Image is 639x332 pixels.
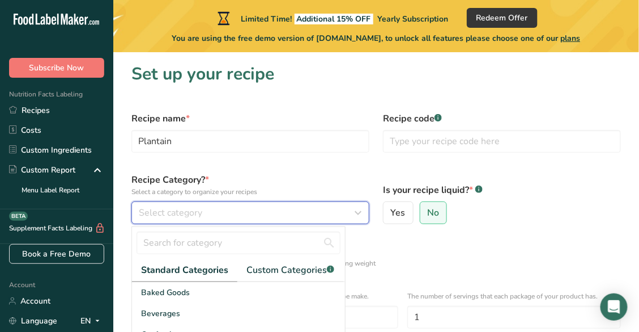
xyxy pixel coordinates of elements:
[9,311,57,331] a: Language
[9,212,28,221] div: BETA
[172,32,581,44] span: You are using the free demo version of [DOMAIN_NAME], to unlock all features please choose one of...
[476,12,528,24] span: Redeem Offer
[383,112,621,125] label: Recipe code
[246,263,334,277] span: Custom Categories
[141,308,180,320] span: Beverages
[141,287,190,299] span: Baked Goods
[383,130,621,153] input: Type your recipe code here
[131,112,369,125] label: Recipe name
[407,291,621,301] p: The number of servings that each package of your product has.
[131,187,369,197] p: Select a category to organize your recipes
[215,11,449,25] div: Limited Time!
[131,245,621,258] div: Define serving size details
[131,201,369,224] button: Select category
[600,293,628,321] div: Open Intercom Messenger
[561,33,581,44] span: plans
[131,130,369,153] input: Type your recipe name here
[131,61,621,87] h1: Set up your recipe
[137,232,340,254] input: Search for category
[9,164,75,176] div: Custom Report
[141,263,228,277] span: Standard Categories
[467,8,538,28] button: Redeem Offer
[9,244,104,264] a: Book a Free Demo
[131,258,621,268] div: Specify the number of servings the recipe makes OR Fix a specific serving weight
[80,314,104,328] div: EN
[9,58,104,78] button: Subscribe Now
[378,14,449,24] span: Yearly Subscription
[391,207,406,218] span: Yes
[29,62,84,74] span: Subscribe Now
[427,207,439,218] span: No
[295,14,373,24] span: Additional 15% OFF
[383,183,621,197] label: Is your recipe liquid?
[139,206,202,220] span: Select category
[131,173,369,197] label: Recipe Category?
